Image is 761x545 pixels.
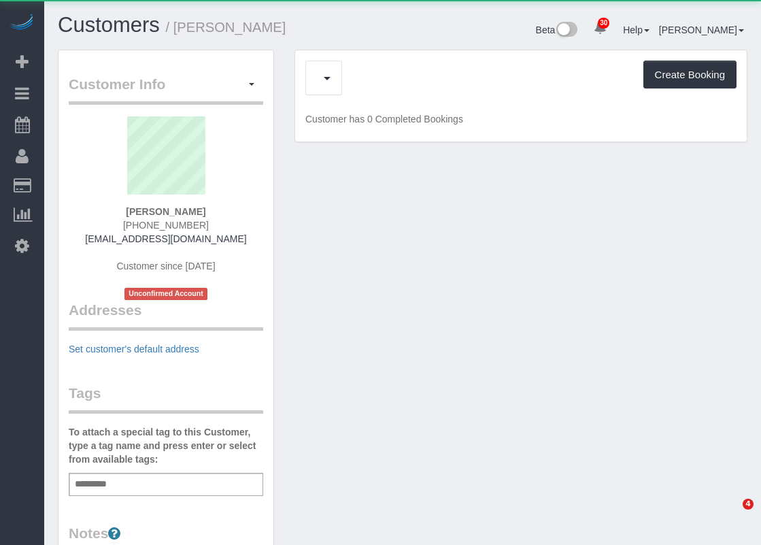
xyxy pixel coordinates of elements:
[305,112,737,126] p: Customer has 0 Completed Bookings
[659,24,744,35] a: [PERSON_NAME]
[123,220,209,231] span: [PHONE_NUMBER]
[116,261,215,271] span: Customer since [DATE]
[8,14,35,33] img: Automaid Logo
[69,425,263,466] label: To attach a special tag to this Customer, type a tag name and press enter or select from availabl...
[715,499,747,531] iframe: Intercom live chat
[743,499,754,510] span: 4
[69,383,263,414] legend: Tags
[69,344,199,354] a: Set customer's default address
[555,22,577,39] img: New interface
[166,20,286,35] small: / [PERSON_NAME]
[126,206,205,217] strong: [PERSON_NAME]
[623,24,649,35] a: Help
[587,14,613,44] a: 30
[85,233,246,244] a: [EMAIL_ADDRESS][DOMAIN_NAME]
[69,74,263,105] legend: Customer Info
[643,61,737,89] button: Create Booking
[124,288,207,299] span: Unconfirmed Account
[598,18,609,29] span: 30
[58,13,160,37] a: Customers
[536,24,578,35] a: Beta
